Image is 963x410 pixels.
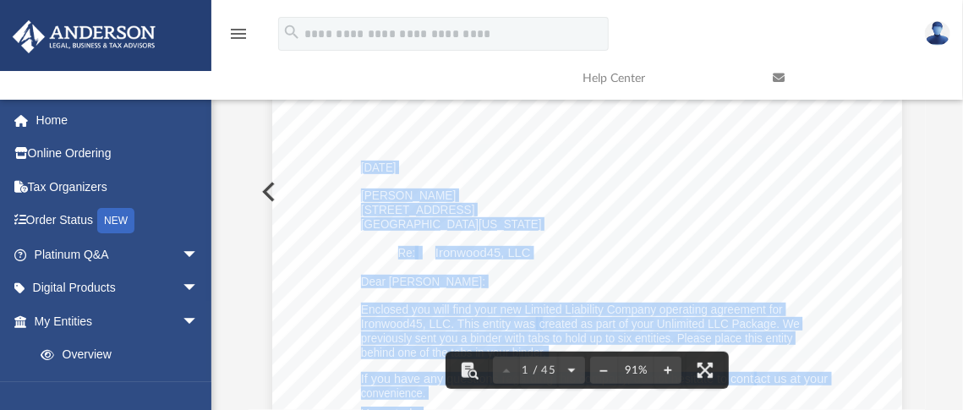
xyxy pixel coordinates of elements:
[687,352,724,389] button: Enter fullscreen
[361,161,396,174] span: [DATE]
[8,20,161,53] img: Anderson Advisors Platinum Portal
[398,247,415,260] span: Re:
[570,45,760,112] a: Help Center
[182,238,216,272] span: arrow_drop_down
[435,247,531,260] span: Ironwood45, LLC
[249,168,286,216] button: Previous File
[97,208,134,233] div: NEW
[361,303,783,316] span: Enclosed you will find your new Limited Liability Company operating agreement for
[12,137,224,171] a: Online Ordering
[182,304,216,339] span: arrow_drop_down
[925,21,950,46] img: User Pic
[361,373,753,385] span: If you have any questions regarding this company, do not hesitate to cont
[361,332,793,345] span: previously sent you a binder with tabs to hold up to six entities. Please place this entity
[451,352,488,389] button: Toggle findbar
[228,32,249,44] a: menu
[12,103,224,137] a: Home
[361,347,546,359] span: behind one of the tabs in your binder.
[558,352,585,389] button: Next page
[282,23,301,41] i: search
[361,204,475,216] span: [STREET_ADDRESS]
[539,318,800,331] span: created as part of your Unlimited LLC Package. We
[590,352,617,389] button: Zoom out
[24,371,224,405] a: CTA Hub
[361,189,456,202] span: [PERSON_NAME]
[617,365,654,376] div: Current zoom level
[361,387,426,400] span: convenience.
[182,271,216,306] span: arrow_drop_down
[12,271,224,305] a: Digital Productsarrow_drop_down
[24,338,224,372] a: Overview
[12,304,224,338] a: My Entitiesarrow_drop_down
[12,238,224,271] a: Platinum Q&Aarrow_drop_down
[520,365,559,376] span: 1 / 45
[754,373,828,385] span: act us at your
[361,318,535,331] span: Ironwood45, LLC. This entity was
[654,352,681,389] button: Zoom in
[520,352,559,389] button: 1 / 45
[228,24,249,44] i: menu
[361,218,542,231] span: [GEOGRAPHIC_DATA][US_STATE]
[361,276,485,288] span: Dear [PERSON_NAME]:
[12,204,224,238] a: Order StatusNEW
[12,170,224,204] a: Tax Organizers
